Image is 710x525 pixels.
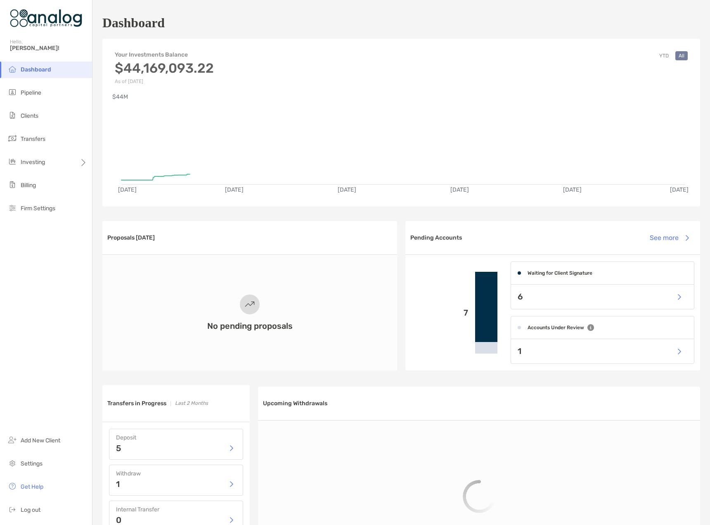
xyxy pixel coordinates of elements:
p: 0 [116,516,121,524]
h4: Your Investments Balance [115,51,214,58]
span: Pipeline [21,89,41,96]
img: pipeline icon [7,87,17,97]
span: Clients [21,112,38,119]
text: $44M [112,93,128,100]
img: billing icon [7,180,17,190]
h4: Internal Transfer [116,506,236,513]
img: transfers icon [7,133,17,143]
button: See more [643,229,695,247]
img: settings icon [7,458,17,468]
button: YTD [656,51,672,60]
h3: $44,169,093.22 [115,60,214,76]
text: [DATE] [564,186,582,193]
h3: Pending Accounts [410,234,462,241]
img: get-help icon [7,481,17,491]
img: clients icon [7,110,17,120]
h4: Accounts Under Review [528,325,584,330]
span: Dashboard [21,66,51,73]
h4: Waiting for Client Signature [528,270,592,276]
span: Add New Client [21,437,60,444]
h4: Withdraw [116,470,236,477]
h3: Upcoming Withdrawals [263,400,327,407]
p: 7 [412,308,469,318]
img: add_new_client icon [7,435,17,445]
p: As of [DATE] [115,78,214,84]
span: Firm Settings [21,205,55,212]
img: investing icon [7,157,17,166]
h4: Deposit [116,434,236,441]
text: [DATE] [118,186,137,193]
p: 5 [116,444,121,452]
h3: No pending proposals [207,321,293,331]
p: 6 [518,292,523,302]
h1: Dashboard [102,15,165,31]
text: [DATE] [338,186,357,193]
span: Log out [21,506,40,513]
span: [PERSON_NAME]! [10,45,87,52]
img: logout icon [7,504,17,514]
span: Settings [21,460,43,467]
img: dashboard icon [7,64,17,74]
p: Last 2 Months [175,398,208,409]
span: Investing [21,159,45,166]
span: Billing [21,182,36,189]
h3: Transfers in Progress [107,400,166,407]
p: 1 [518,346,521,356]
p: 1 [116,480,120,488]
text: [DATE] [225,186,244,193]
span: Transfers [21,135,45,143]
button: All [675,51,688,60]
text: [DATE] [671,186,689,193]
img: Zoe Logo [10,3,82,33]
text: [DATE] [451,186,469,193]
h3: Proposals [DATE] [107,234,155,241]
img: firm-settings icon [7,203,17,213]
span: Get Help [21,483,43,490]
